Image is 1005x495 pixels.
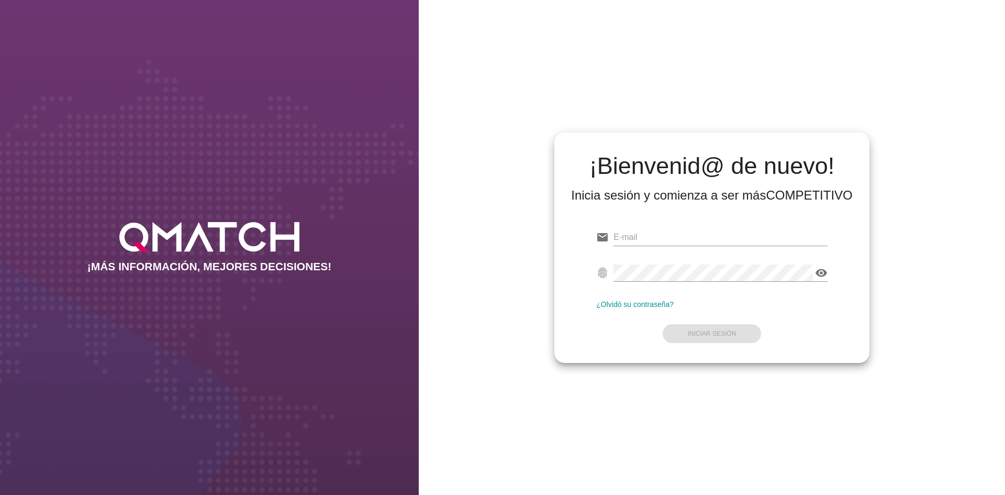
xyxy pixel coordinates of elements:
[766,188,852,202] strong: COMPETITIVO
[571,153,853,179] h2: ¡Bienvenid@ de nuevo!
[815,267,828,279] i: visibility
[596,267,609,279] i: fingerprint
[596,300,674,309] a: ¿Olvidó su contraseña?
[87,260,332,273] h2: ¡MÁS INFORMACIÓN, MEJORES DECISIONES!
[571,187,853,204] div: Inicia sesión y comienza a ser más
[613,229,828,246] input: E-mail
[596,231,609,244] i: email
